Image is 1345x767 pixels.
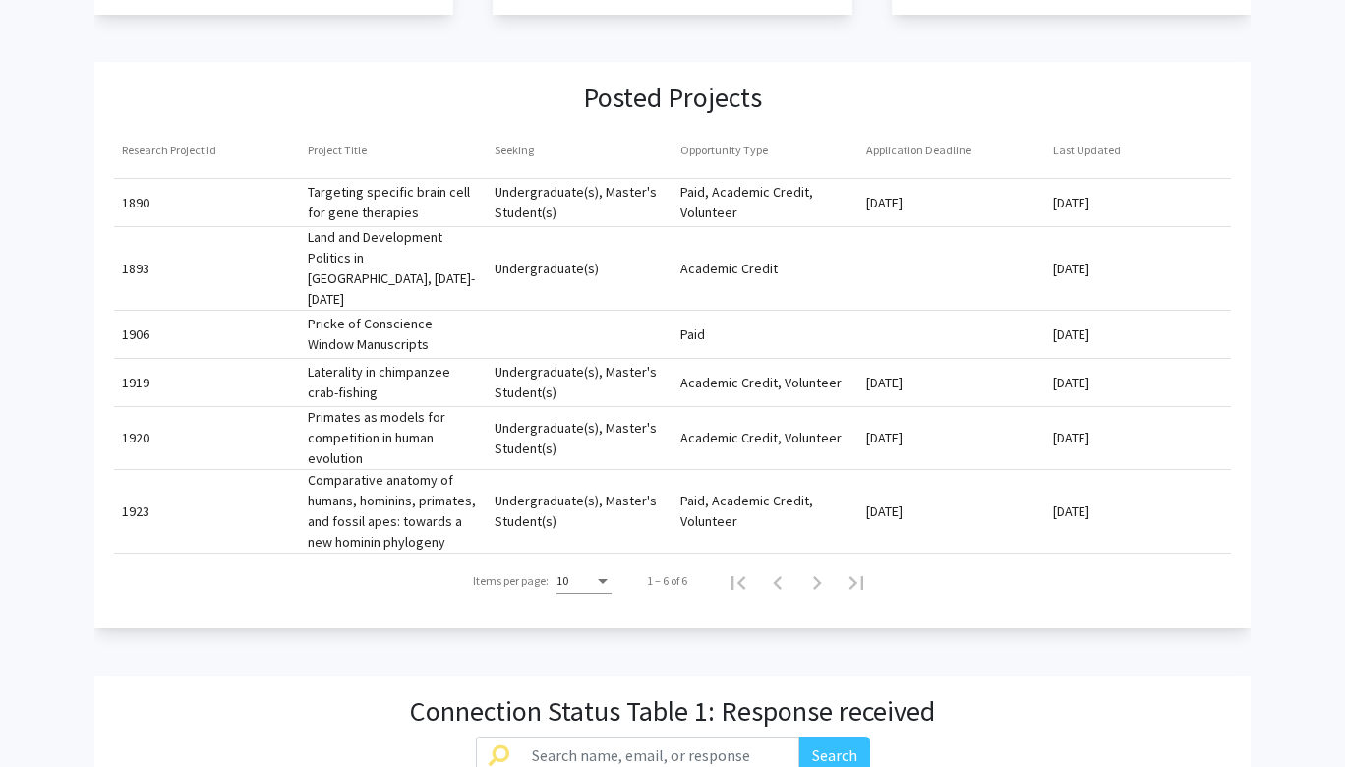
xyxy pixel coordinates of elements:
[837,561,876,601] button: Last page
[300,359,486,406] mat-cell: Laterality in chimpanzee crab-fishing
[583,82,762,115] h3: Posted Projects
[487,123,672,178] mat-header-cell: Seeking
[672,488,858,535] mat-cell: Paid, Academic Credit, Volunteer
[114,179,300,226] mat-cell: 1890
[758,561,797,601] button: Previous page
[300,227,486,310] mat-cell: Land and Development Politics in [GEOGRAPHIC_DATA], [DATE]-[DATE]
[114,359,300,406] mat-cell: 1919
[473,572,549,590] div: Items per page:
[556,573,568,588] span: 10
[114,415,300,462] mat-cell: 1920
[858,488,1044,535] mat-cell: [DATE]
[487,245,672,292] mat-cell: Undergraduate(s)
[410,695,935,729] h3: Connection Status Table 1: Response received
[1045,415,1231,462] mat-cell: [DATE]
[858,415,1044,462] mat-cell: [DATE]
[858,359,1044,406] mat-cell: [DATE]
[1045,488,1231,535] mat-cell: [DATE]
[858,179,1044,226] mat-cell: [DATE]
[672,179,858,226] mat-cell: Paid, Academic Credit, Volunteer
[487,179,672,226] mat-cell: Undergraduate(s), Master's Student(s)
[672,123,858,178] mat-header-cell: Opportunity Type
[672,311,858,358] mat-cell: Paid
[858,123,1044,178] mat-header-cell: Application Deadline
[114,488,300,535] mat-cell: 1923
[300,311,486,358] mat-cell: Pricke of Conscience Window Manuscripts
[487,359,672,406] mat-cell: Undergraduate(s), Master's Student(s)
[300,470,486,553] mat-cell: Comparative anatomy of humans, hominins, primates, and fossil apes: towards a new hominin phylogeny
[300,179,486,226] mat-cell: Targeting specific brain cell for gene therapies
[1045,179,1231,226] mat-cell: [DATE]
[300,123,486,178] mat-header-cell: Project Title
[114,245,300,292] mat-cell: 1893
[1045,311,1231,358] mat-cell: [DATE]
[114,311,300,358] mat-cell: 1906
[1045,245,1231,292] mat-cell: [DATE]
[719,561,758,601] button: First page
[1045,359,1231,406] mat-cell: [DATE]
[487,415,672,462] mat-cell: Undergraduate(s), Master's Student(s)
[114,123,300,178] mat-header-cell: Research Project Id
[300,407,486,469] mat-cell: Primates as models for competition in human evolution
[556,574,612,589] mat-select: Items per page:
[487,488,672,535] mat-cell: Undergraduate(s), Master's Student(s)
[15,678,84,752] iframe: Chat
[647,572,687,590] div: 1 – 6 of 6
[797,561,837,601] button: Next page
[672,415,858,462] mat-cell: Academic Credit, Volunteer
[672,359,858,406] mat-cell: Academic Credit, Volunteer
[672,245,858,292] mat-cell: Academic Credit
[1045,123,1231,178] mat-header-cell: Last Updated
